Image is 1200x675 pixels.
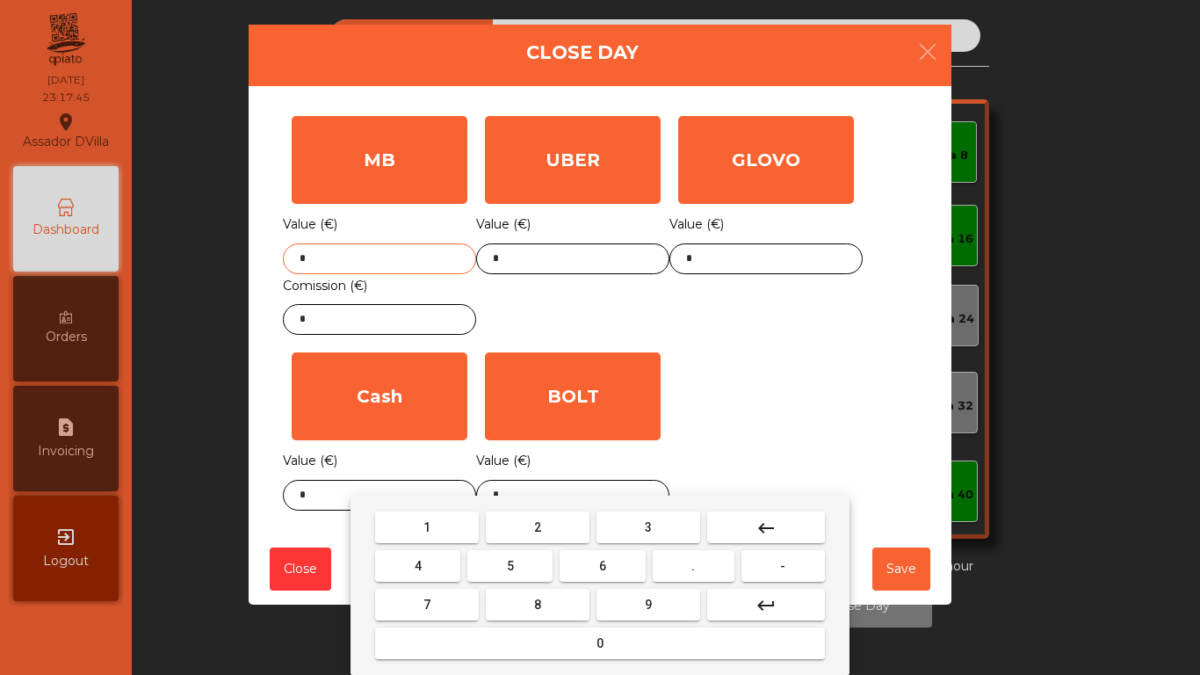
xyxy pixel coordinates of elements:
[415,559,422,573] span: 4
[526,40,639,66] h4: Close Day
[476,449,531,473] label: Value (€)
[691,559,695,573] span: .
[283,449,337,473] label: Value (€)
[534,520,541,534] span: 2
[292,116,467,204] div: MB
[645,520,652,534] span: 3
[507,559,514,573] span: 5
[599,559,606,573] span: 6
[423,520,430,534] span: 1
[283,213,337,236] label: Value (€)
[423,598,430,612] span: 7
[780,559,785,573] span: -
[283,274,367,298] label: Comission (€)
[755,518,777,539] mat-icon: keyboard_backspace
[669,213,724,236] label: Value (€)
[645,598,652,612] span: 9
[292,352,467,440] div: Cash
[485,352,661,440] div: BOLT
[534,598,541,612] span: 8
[678,116,854,204] div: GLOVO
[476,213,531,236] label: Value (€)
[596,636,604,650] span: 0
[485,116,661,204] div: UBER
[755,595,777,616] mat-icon: keyboard_return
